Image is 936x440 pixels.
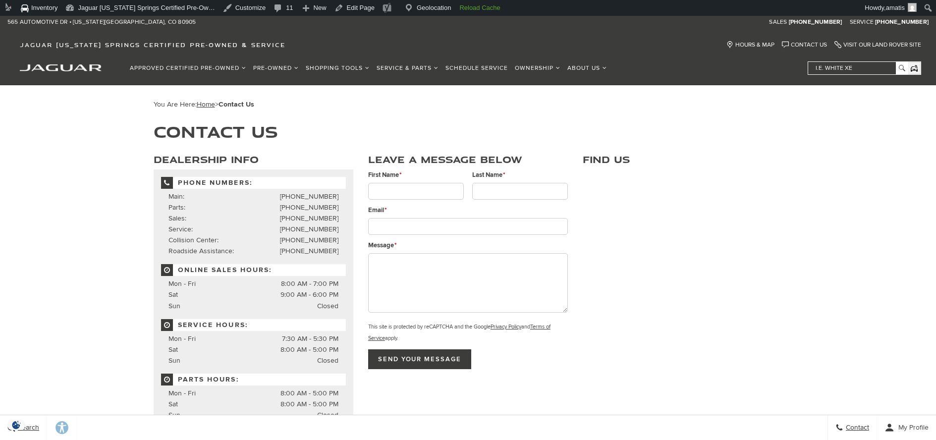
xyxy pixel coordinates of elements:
[368,324,551,341] small: This site is protected by reCAPTCHA and the Google and apply.
[154,123,783,140] h1: Contact Us
[168,247,234,255] span: Roadside Assistance:
[282,333,338,344] span: 7:30 AM - 5:30 PM
[7,18,196,26] a: 565 Automotive Dr • [US_STATE][GEOGRAPHIC_DATA], CO 80905
[459,4,500,11] strong: Reload Cache
[15,41,290,49] a: Jaguar [US_STATE] Springs Certified Pre-Owned & Service
[168,400,178,408] span: Sat
[126,59,250,77] a: Approved Certified Pre-Owned
[280,289,338,300] span: 9:00 AM - 6:00 PM
[197,100,254,109] span: >
[280,214,338,222] a: [PHONE_NUMBER]
[280,399,338,410] span: 8:00 AM - 5:00 PM
[302,59,373,77] a: Shopping Tools
[368,205,387,216] label: Email
[368,324,551,341] a: Terms of Service
[368,169,402,180] label: First Name
[154,100,254,109] span: You Are Here:
[168,302,180,310] span: Sun
[782,41,827,49] a: Contact Us
[168,236,219,244] span: Collision Center:
[20,63,102,71] a: jaguar
[5,420,28,430] section: Click to Open Cookie Consent Modal
[317,301,338,312] span: Closed
[250,59,302,77] a: Pre-Owned
[280,388,338,399] span: 8:00 AM - 5:00 PM
[161,177,346,189] span: Phone Numbers:
[168,334,196,343] span: Mon - Fri
[168,389,196,397] span: Mon - Fri
[168,225,193,233] span: Service:
[850,18,874,26] span: Service
[769,18,787,26] span: Sales
[5,420,28,430] img: Opt-Out Icon
[808,62,907,74] input: i.e. White XE
[168,345,178,354] span: Sat
[368,155,568,165] h3: Leave a Message Below
[317,355,338,366] span: Closed
[875,18,929,26] a: [PHONE_NUMBER]
[168,279,196,288] span: Mon - Fri
[20,64,102,71] img: Jaguar
[281,278,338,289] span: 8:00 AM - 7:00 PM
[280,247,338,255] a: [PHONE_NUMBER]
[511,59,564,77] a: Ownership
[280,236,338,244] a: [PHONE_NUMBER]
[161,374,346,385] span: Parts Hours:
[894,424,929,432] span: My Profile
[280,192,338,201] a: [PHONE_NUMBER]
[154,155,353,165] h3: Dealership Info
[442,59,511,77] a: Schedule Service
[73,16,166,28] span: [US_STATE][GEOGRAPHIC_DATA],
[564,59,610,77] a: About Us
[472,169,505,180] label: Last Name
[834,41,921,49] a: Visit Our Land Rover Site
[491,324,521,330] a: Privacy Policy
[168,192,184,201] span: Main:
[373,59,442,77] a: Service & Parts
[843,424,869,432] span: Contact
[168,411,180,419] span: Sun
[168,203,185,212] span: Parts:
[168,290,178,299] span: Sat
[168,214,186,222] span: Sales:
[161,264,346,276] span: Online Sales Hours:
[726,41,774,49] a: Hours & Map
[178,16,196,28] span: 80905
[368,240,397,251] label: Message
[886,4,905,11] span: amatis
[368,349,471,369] input: Send your message
[877,415,936,440] button: Open user profile menu
[7,16,71,28] span: 565 Automotive Dr •
[280,225,338,233] a: [PHONE_NUMBER]
[789,18,842,26] a: [PHONE_NUMBER]
[583,155,782,165] h3: Find Us
[168,356,180,365] span: Sun
[583,169,782,365] iframe: Dealer location map
[161,319,346,331] span: Service Hours:
[126,59,610,77] nav: Main Navigation
[168,16,176,28] span: CO
[197,100,215,109] a: Home
[219,100,254,109] strong: Contact Us
[280,344,338,355] span: 8:00 AM - 5:00 PM
[154,100,783,109] div: Breadcrumbs
[20,41,285,49] span: Jaguar [US_STATE] Springs Certified Pre-Owned & Service
[280,203,338,212] a: [PHONE_NUMBER]
[317,410,338,421] span: Closed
